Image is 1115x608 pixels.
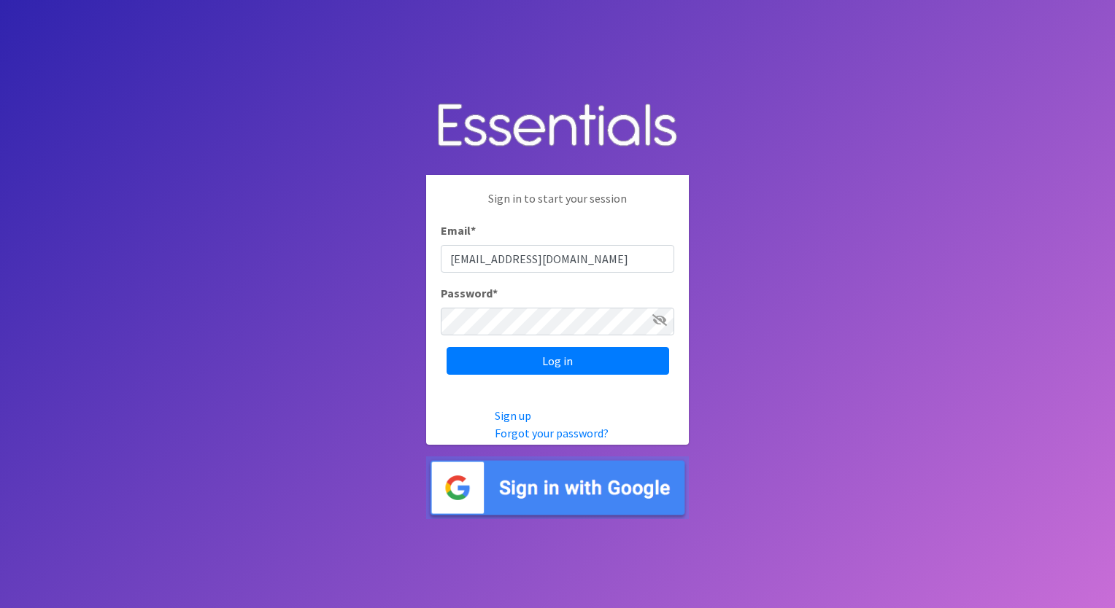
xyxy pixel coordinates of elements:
[495,426,609,440] a: Forgot your password?
[441,222,476,239] label: Email
[441,284,498,302] label: Password
[493,286,498,300] abbr: required
[426,89,689,164] img: Human Essentials
[471,223,476,238] abbr: required
[441,190,674,222] p: Sign in to start your session
[495,408,531,423] a: Sign up
[426,456,689,520] img: Sign in with Google
[447,347,669,375] input: Log in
